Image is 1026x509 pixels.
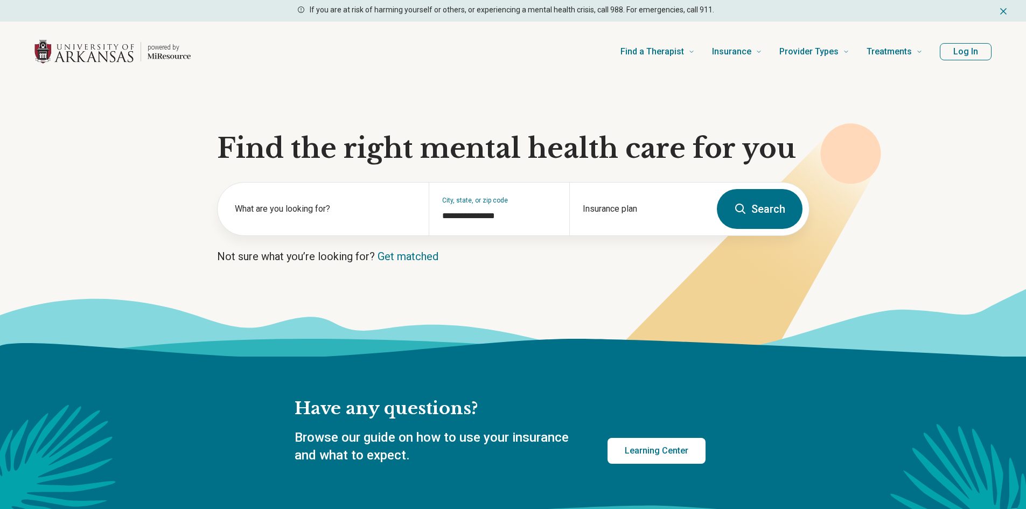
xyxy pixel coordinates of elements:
[608,438,706,464] a: Learning Center
[295,398,706,420] h2: Have any questions?
[998,4,1009,17] button: Dismiss
[867,30,923,73] a: Treatments
[620,30,695,73] a: Find a Therapist
[779,44,839,59] span: Provider Types
[717,189,802,229] button: Search
[940,43,992,60] button: Log In
[712,30,762,73] a: Insurance
[148,43,191,52] p: powered by
[235,203,416,215] label: What are you looking for?
[620,44,684,59] span: Find a Therapist
[295,429,582,465] p: Browse our guide on how to use your insurance and what to expect.
[217,249,809,264] p: Not sure what you’re looking for?
[217,133,809,165] h1: Find the right mental health care for you
[34,34,191,69] a: Home page
[378,250,438,263] a: Get matched
[712,44,751,59] span: Insurance
[779,30,849,73] a: Provider Types
[310,4,714,16] p: If you are at risk of harming yourself or others, or experiencing a mental health crisis, call 98...
[867,44,912,59] span: Treatments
